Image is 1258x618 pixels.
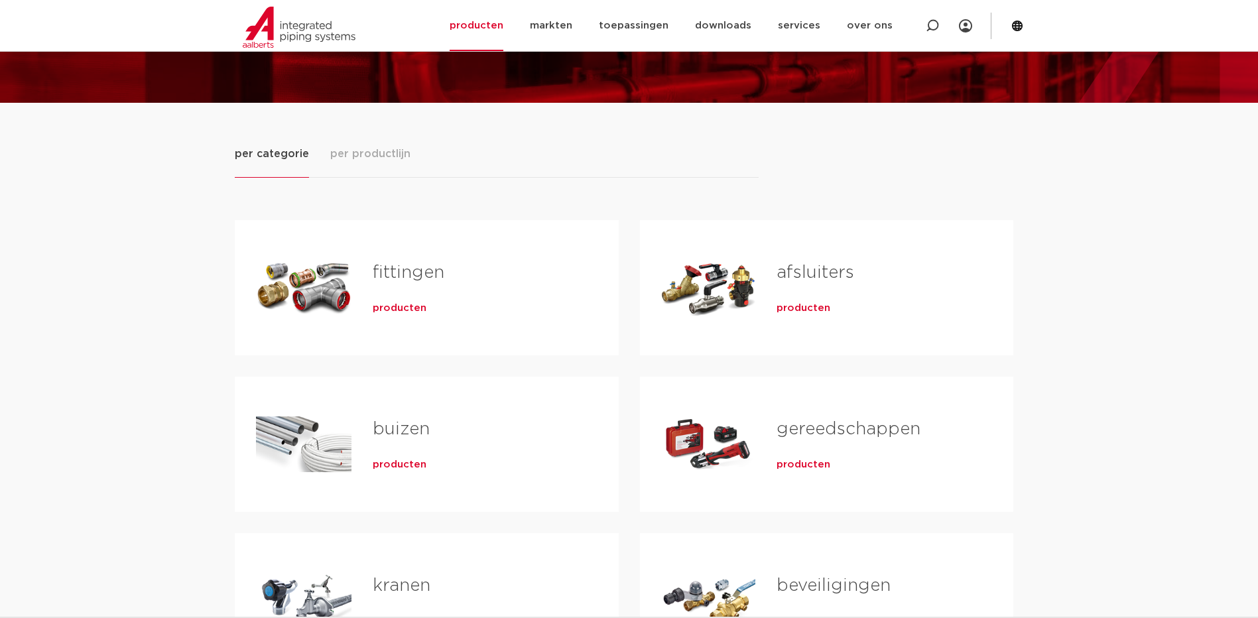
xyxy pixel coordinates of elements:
[777,458,830,471] a: producten
[373,264,444,281] a: fittingen
[777,420,920,438] a: gereedschappen
[373,420,430,438] a: buizen
[373,577,430,594] a: kranen
[777,264,854,281] a: afsluiters
[777,302,830,315] a: producten
[330,146,410,162] span: per productlijn
[777,577,891,594] a: beveiligingen
[373,458,426,471] a: producten
[373,302,426,315] a: producten
[235,146,309,162] span: per categorie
